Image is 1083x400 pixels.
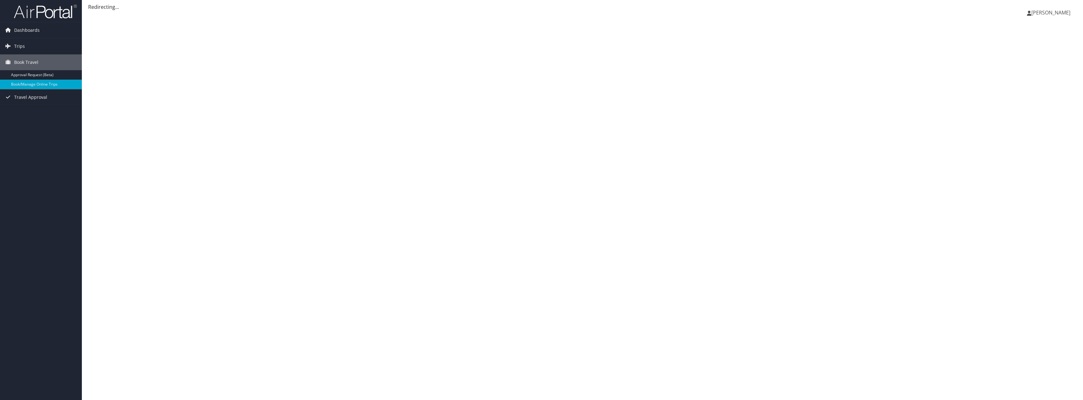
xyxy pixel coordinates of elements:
[14,38,25,54] span: Trips
[1027,3,1077,22] a: [PERSON_NAME]
[14,4,77,19] img: airportal-logo.png
[1031,9,1070,16] span: [PERSON_NAME]
[88,3,1077,11] div: Redirecting...
[14,22,40,38] span: Dashboards
[14,54,38,70] span: Book Travel
[14,89,47,105] span: Travel Approval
